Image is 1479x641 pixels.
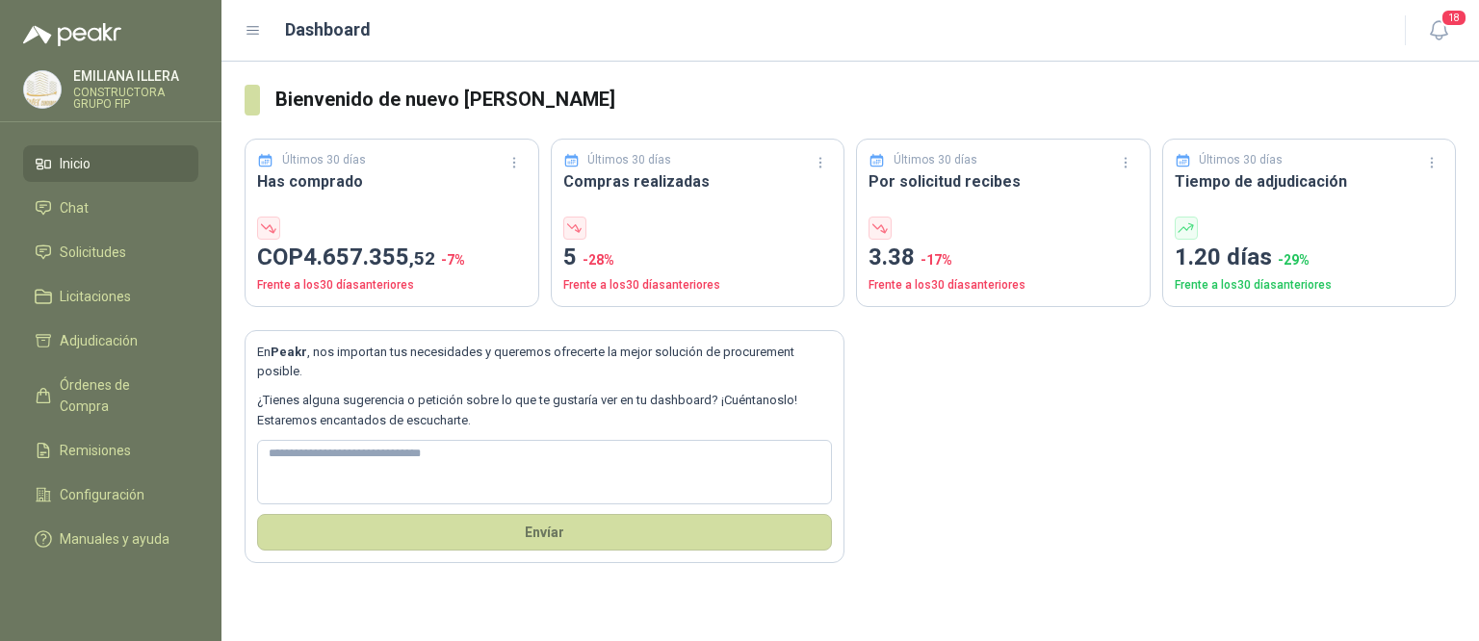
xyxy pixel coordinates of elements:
[24,71,61,108] img: Company Logo
[1175,276,1444,295] p: Frente a los 30 días anteriores
[23,521,198,557] a: Manuales y ayuda
[563,240,833,276] p: 5
[869,240,1138,276] p: 3.38
[257,240,527,276] p: COP
[1199,151,1283,169] p: Últimos 30 días
[303,244,435,270] span: 4.657.355
[60,484,144,505] span: Configuración
[23,367,198,424] a: Órdenes de Compra
[1175,240,1444,276] p: 1.20 días
[894,151,977,169] p: Últimos 30 días
[921,252,952,268] span: -17 %
[441,252,465,268] span: -7 %
[257,391,832,430] p: ¿Tienes alguna sugerencia o petición sobre lo que te gustaría ver en tu dashboard? ¡Cuéntanoslo! ...
[23,432,198,469] a: Remisiones
[257,514,832,551] button: Envíar
[23,278,198,315] a: Licitaciones
[282,151,366,169] p: Últimos 30 días
[23,234,198,270] a: Solicitudes
[73,69,198,83] p: EMILIANA ILLERA
[587,151,671,169] p: Últimos 30 días
[1421,13,1456,48] button: 18
[60,153,91,174] span: Inicio
[1278,252,1310,268] span: -29 %
[60,197,89,218] span: Chat
[23,476,198,513] a: Configuración
[869,169,1138,193] h3: Por solicitud recibes
[73,87,198,110] p: CONSTRUCTORA GRUPO FIP
[409,247,435,269] span: ,52
[23,23,121,46] img: Logo peakr
[583,252,614,268] span: -28 %
[285,16,371,43] h1: Dashboard
[257,343,832,382] p: En , nos importan tus necesidades y queremos ofrecerte la mejor solución de procurement posible.
[1440,9,1467,27] span: 18
[563,276,833,295] p: Frente a los 30 días anteriores
[257,169,527,193] h3: Has comprado
[23,145,198,182] a: Inicio
[271,345,307,359] b: Peakr
[869,276,1138,295] p: Frente a los 30 días anteriores
[60,286,131,307] span: Licitaciones
[60,330,138,351] span: Adjudicación
[60,528,169,550] span: Manuales y ayuda
[1175,169,1444,193] h3: Tiempo de adjudicación
[60,440,131,461] span: Remisiones
[257,276,527,295] p: Frente a los 30 días anteriores
[563,169,833,193] h3: Compras realizadas
[60,374,180,417] span: Órdenes de Compra
[60,242,126,263] span: Solicitudes
[23,322,198,359] a: Adjudicación
[23,190,198,226] a: Chat
[275,85,1456,115] h3: Bienvenido de nuevo [PERSON_NAME]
